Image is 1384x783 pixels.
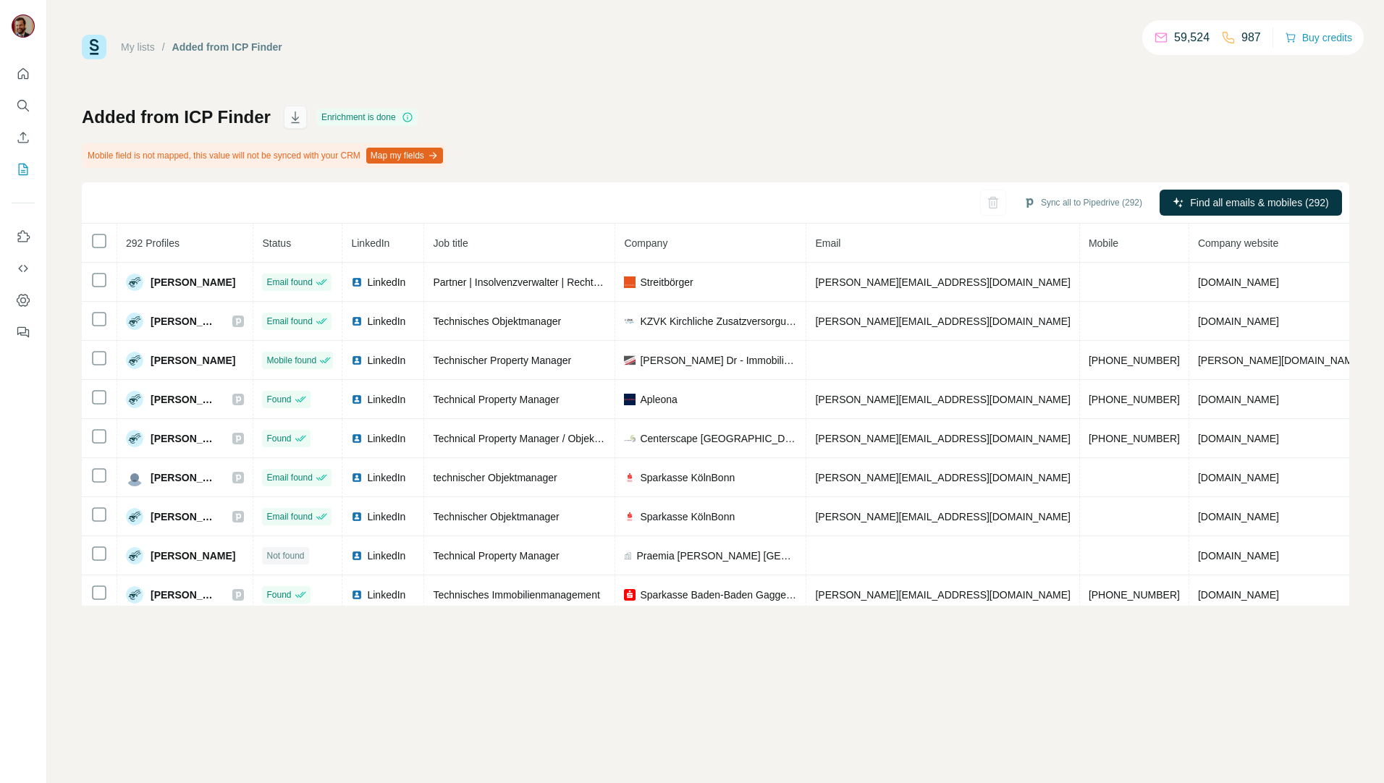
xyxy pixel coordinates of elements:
[1089,355,1180,366] span: [PHONE_NUMBER]
[1174,29,1210,46] p: 59,524
[351,276,363,288] img: LinkedIn logo
[367,353,405,368] span: LinkedIn
[126,313,143,330] img: Avatar
[640,431,797,446] span: Centerscape [GEOGRAPHIC_DATA] KG
[640,588,797,602] span: Sparkasse Baden-Baden Gaggenau
[126,547,143,564] img: Avatar
[624,237,667,249] span: Company
[82,106,271,129] h1: Added from ICP Finder
[12,14,35,38] img: Avatar
[624,433,636,444] img: company-logo
[162,40,165,54] li: /
[815,316,1070,327] span: [PERSON_NAME][EMAIL_ADDRESS][DOMAIN_NAME]
[1013,192,1152,213] button: Sync all to Pipedrive (292)
[151,470,218,485] span: [PERSON_NAME]
[12,93,35,119] button: Search
[815,394,1070,405] span: [PERSON_NAME][EMAIL_ADDRESS][DOMAIN_NAME]
[12,319,35,345] button: Feedback
[433,355,571,366] span: Technischer Property Manager
[640,275,693,289] span: Streitbörger
[624,472,636,483] img: company-logo
[640,314,797,329] span: KZVK Kirchliche Zusatzversorgungskasse [GEOGRAPHIC_DATA]
[367,470,405,485] span: LinkedIn
[624,589,636,601] img: company-logo
[1190,195,1328,210] span: Find all emails & mobiles (292)
[266,471,312,484] span: Email found
[624,355,636,366] img: company-logo
[624,316,636,327] img: company-logo
[433,589,599,601] span: Technisches Immobilienmanagement
[1241,29,1261,46] p: 987
[266,276,312,289] span: Email found
[151,431,218,446] span: [PERSON_NAME]
[640,509,735,524] span: Sparkasse KölnBonn
[266,510,312,523] span: Email found
[12,156,35,182] button: My lists
[126,469,143,486] img: Avatar
[317,109,418,126] div: Enrichment is done
[1198,276,1279,288] span: [DOMAIN_NAME]
[637,549,798,563] span: Praemia [PERSON_NAME] [GEOGRAPHIC_DATA]
[121,41,155,53] a: My lists
[815,472,1070,483] span: [PERSON_NAME][EMAIL_ADDRESS][DOMAIN_NAME]
[262,237,291,249] span: Status
[433,237,468,249] span: Job title
[433,472,557,483] span: technischer Objektmanager
[12,255,35,282] button: Use Surfe API
[266,588,291,601] span: Found
[1198,237,1278,249] span: Company website
[12,124,35,151] button: Enrich CSV
[624,394,636,405] img: company-logo
[1198,433,1279,444] span: [DOMAIN_NAME]
[351,394,363,405] img: LinkedIn logo
[367,588,405,602] span: LinkedIn
[266,549,304,562] span: Not found
[351,472,363,483] img: LinkedIn logo
[151,275,235,289] span: [PERSON_NAME]
[433,511,559,522] span: Technischer Objektmanager
[151,509,218,524] span: [PERSON_NAME]
[433,394,559,405] span: Technical Property Manager
[1089,394,1180,405] span: [PHONE_NUMBER]
[351,316,363,327] img: LinkedIn logo
[151,314,218,329] span: [PERSON_NAME]
[815,589,1070,601] span: [PERSON_NAME][EMAIL_ADDRESS][DOMAIN_NAME]
[1198,394,1279,405] span: [DOMAIN_NAME]
[624,276,636,288] img: company-logo
[351,433,363,444] img: LinkedIn logo
[367,392,405,407] span: LinkedIn
[126,430,143,447] img: Avatar
[1198,589,1279,601] span: [DOMAIN_NAME]
[126,391,143,408] img: Avatar
[12,287,35,313] button: Dashboard
[1285,27,1352,48] button: Buy credits
[367,314,405,329] span: LinkedIn
[266,393,291,406] span: Found
[1089,237,1118,249] span: Mobile
[367,549,405,563] span: LinkedIn
[126,352,143,369] img: Avatar
[815,511,1070,522] span: [PERSON_NAME][EMAIL_ADDRESS][DOMAIN_NAME]
[12,61,35,87] button: Quick start
[1198,355,1362,366] span: [PERSON_NAME][DOMAIN_NAME]
[172,40,282,54] div: Added from ICP Finder
[126,586,143,604] img: Avatar
[266,354,316,367] span: Mobile found
[1198,511,1279,522] span: [DOMAIN_NAME]
[433,433,637,444] span: Technical Property Manager / Objektmanager
[1198,472,1279,483] span: [DOMAIN_NAME]
[815,276,1070,288] span: [PERSON_NAME][EMAIL_ADDRESS][DOMAIN_NAME]
[351,589,363,601] img: LinkedIn logo
[640,392,677,407] span: Apleona
[367,431,405,446] span: LinkedIn
[1160,190,1342,216] button: Find all emails & mobiles (292)
[151,549,235,563] span: [PERSON_NAME]
[151,353,235,368] span: [PERSON_NAME]
[351,237,389,249] span: LinkedIn
[640,470,735,485] span: Sparkasse KölnBonn
[351,511,363,522] img: LinkedIn logo
[82,143,446,168] div: Mobile field is not mapped, this value will not be synced with your CRM
[151,588,218,602] span: [PERSON_NAME]
[1198,316,1279,327] span: [DOMAIN_NAME]
[12,224,35,250] button: Use Surfe on LinkedIn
